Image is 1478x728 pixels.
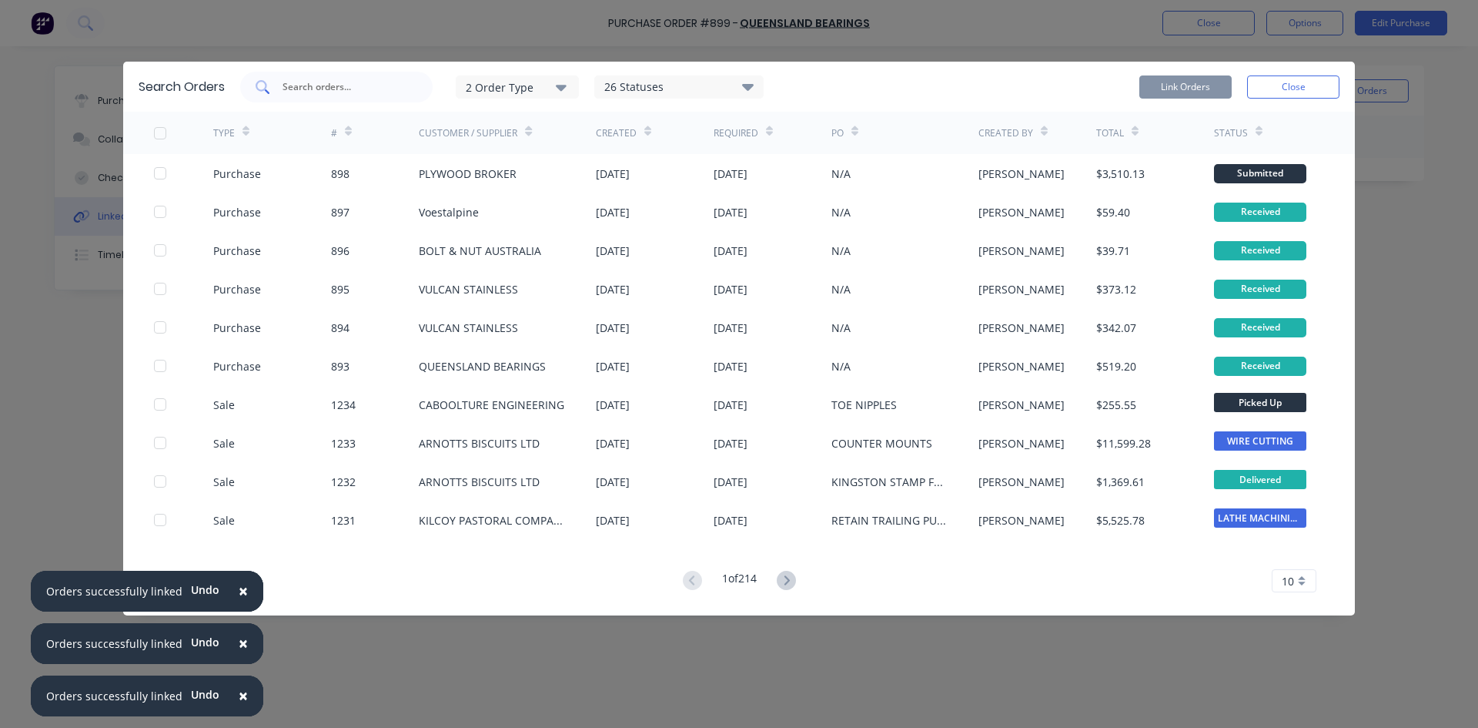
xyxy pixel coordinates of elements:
[213,474,235,490] div: Sale
[419,243,541,259] div: BOLT & NUT AUSTRALIA
[1096,474,1145,490] div: $1,369.61
[419,435,540,451] div: ARNOTTS BISCUITS LTD
[419,358,546,374] div: QUEENSLAND BEARINGS
[213,358,261,374] div: Purchase
[213,166,261,182] div: Purchase
[419,166,517,182] div: PLYWOOD BROKER
[1214,280,1306,299] div: Received
[419,474,540,490] div: ARNOTTS BISCUITS LTD
[978,435,1065,451] div: [PERSON_NAME]
[714,358,747,374] div: [DATE]
[1096,512,1145,528] div: $5,525.78
[139,78,225,96] div: Search Orders
[596,243,630,259] div: [DATE]
[978,474,1065,490] div: [PERSON_NAME]
[331,435,356,451] div: 1233
[223,626,263,663] button: Close
[419,204,479,220] div: Voestalpine
[456,75,579,99] button: 2 Order Type
[978,281,1065,297] div: [PERSON_NAME]
[331,512,356,528] div: 1231
[331,397,356,413] div: 1234
[331,474,356,490] div: 1232
[1096,281,1136,297] div: $373.12
[1214,203,1306,222] div: Received
[1282,573,1294,589] span: 10
[239,580,248,602] span: ×
[331,126,337,140] div: #
[1096,166,1145,182] div: $3,510.13
[1214,357,1306,376] div: Received
[722,570,757,592] div: 1 of 214
[978,204,1065,220] div: [PERSON_NAME]
[596,126,637,140] div: Created
[831,474,948,490] div: KINGSTON STAMP FOOT
[596,204,630,220] div: [DATE]
[419,397,564,413] div: CABOOLTURE ENGINEERING
[182,579,228,602] button: Undo
[46,688,182,704] div: Orders successfully linked
[213,126,235,140] div: TYPE
[596,512,630,528] div: [DATE]
[1214,508,1306,528] span: LATHE MACHINING
[1096,126,1124,140] div: Total
[331,243,349,259] div: 896
[596,320,630,336] div: [DATE]
[213,435,235,451] div: Sale
[1096,397,1136,413] div: $255.55
[714,166,747,182] div: [DATE]
[331,204,349,220] div: 897
[1096,243,1130,259] div: $39.71
[213,243,261,259] div: Purchase
[1096,358,1136,374] div: $519.20
[831,281,851,297] div: N/A
[831,358,851,374] div: N/A
[714,320,747,336] div: [DATE]
[1214,241,1306,260] div: Received
[281,79,409,95] input: Search orders...
[1096,204,1130,220] div: $59.40
[1214,164,1306,183] div: Submitted
[213,512,235,528] div: Sale
[714,397,747,413] div: [DATE]
[714,243,747,259] div: [DATE]
[419,320,518,336] div: VULCAN STAINLESS
[213,281,261,297] div: Purchase
[419,281,518,297] div: VULCAN STAINLESS
[213,320,261,336] div: Purchase
[46,583,182,599] div: Orders successfully linked
[978,166,1065,182] div: [PERSON_NAME]
[213,397,235,413] div: Sale
[596,397,630,413] div: [DATE]
[596,435,630,451] div: [DATE]
[1096,435,1151,451] div: $11,599.28
[331,281,349,297] div: 895
[831,397,897,413] div: TOE NIPPLES
[978,512,1065,528] div: [PERSON_NAME]
[213,204,261,220] div: Purchase
[1096,320,1136,336] div: $342.07
[831,243,851,259] div: N/A
[239,685,248,706] span: ×
[831,512,948,528] div: RETAIN TRAILING PUSHER ASSEMBLY
[596,281,630,297] div: [DATE]
[1214,318,1306,337] div: Received
[331,358,349,374] div: 893
[714,474,747,490] div: [DATE]
[714,512,747,528] div: [DATE]
[978,126,1033,140] div: Created By
[223,573,263,610] button: Close
[1214,393,1306,412] span: Picked Up
[595,79,763,96] div: 26 Statuses
[419,512,565,528] div: KILCOY PASTORAL COMPANY LIMITED
[596,358,630,374] div: [DATE]
[419,126,517,140] div: Customer / Supplier
[1214,431,1306,451] span: WIRE CUTTING
[714,435,747,451] div: [DATE]
[596,474,630,490] div: [DATE]
[46,636,182,652] div: Orders successfully linked
[831,166,851,182] div: N/A
[331,320,349,336] div: 894
[831,435,932,451] div: COUNTER MOUNTS
[1214,470,1306,489] span: Delivered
